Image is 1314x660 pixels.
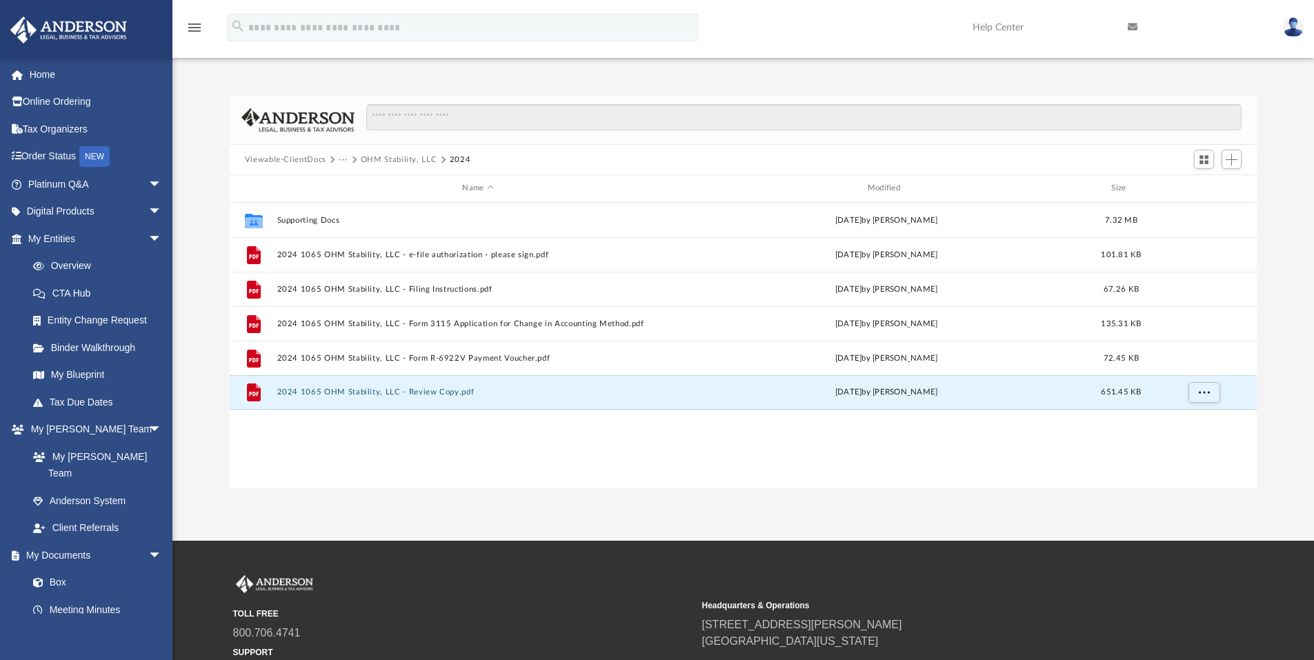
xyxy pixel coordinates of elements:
[1101,388,1141,396] span: 651.45 KB
[245,154,326,166] button: Viewable-ClientDocs
[10,416,176,443] a: My [PERSON_NAME] Teamarrow_drop_down
[10,115,183,143] a: Tax Organizers
[450,154,471,166] button: 2024
[19,596,176,623] a: Meeting Minutes
[835,354,862,361] span: [DATE]
[10,170,183,198] a: Platinum Q&Aarrow_drop_down
[702,599,1162,612] small: Headquarters & Operations
[148,225,176,253] span: arrow_drop_down
[233,627,301,639] a: 800.706.4741
[277,354,679,363] button: 2024 1065 OHM Stability, LLC - Form R-6922V Payment Voucher.pdf
[19,487,176,514] a: Anderson System
[835,216,862,223] span: [DATE]
[685,182,1088,194] div: Modified
[148,541,176,570] span: arrow_drop_down
[366,104,1242,130] input: Search files and folders
[148,198,176,226] span: arrow_drop_down
[236,182,270,194] div: id
[148,416,176,444] span: arrow_drop_down
[10,61,183,88] a: Home
[10,541,176,569] a: My Documentsarrow_drop_down
[277,285,679,294] button: 2024 1065 OHM Stability, LLC - Filing Instructions.pdf
[1283,17,1304,37] img: User Pic
[10,225,183,252] a: My Entitiesarrow_drop_down
[230,19,246,34] i: search
[19,388,183,416] a: Tax Due Dates
[1104,285,1139,292] span: 67.26 KB
[685,283,1087,295] div: by [PERSON_NAME]
[1105,216,1137,223] span: 7.32 MB
[19,307,183,334] a: Entity Change Request
[233,608,693,620] small: TOLL FREE
[19,361,176,389] a: My Blueprint
[277,216,679,225] button: Supporting Docs
[1188,382,1220,403] button: More options
[361,154,437,166] button: OHM Stability, LLC
[1101,319,1141,327] span: 135.31 KB
[1101,250,1141,258] span: 101.81 KB
[233,646,693,659] small: SUPPORT
[10,143,183,171] a: Order StatusNEW
[685,317,1087,330] div: by [PERSON_NAME]
[339,154,348,166] button: ···
[186,26,203,36] a: menu
[186,19,203,36] i: menu
[148,170,176,199] span: arrow_drop_down
[835,319,862,327] span: [DATE]
[6,17,131,43] img: Anderson Advisors Platinum Portal
[233,575,316,593] img: Anderson Advisors Platinum Portal
[1104,354,1139,361] span: 72.45 KB
[230,203,1257,488] div: grid
[19,443,169,487] a: My [PERSON_NAME] Team
[685,352,1087,364] div: by [PERSON_NAME]
[1093,182,1148,194] div: Size
[702,635,879,647] a: [GEOGRAPHIC_DATA][US_STATE]
[19,279,183,307] a: CTA Hub
[10,198,183,226] a: Digital Productsarrow_drop_down
[79,146,110,167] div: NEW
[19,514,176,542] a: Client Referrals
[835,388,862,396] span: [DATE]
[277,250,679,259] button: 2024 1065 OHM Stability, LLC - e-file authorization - please sign.pdf
[19,334,183,361] a: Binder Walkthrough
[702,619,902,630] a: [STREET_ADDRESS][PERSON_NAME]
[19,252,183,280] a: Overview
[1194,150,1215,169] button: Switch to Grid View
[835,285,862,292] span: [DATE]
[277,388,679,397] button: 2024 1065 OHM Stability, LLC - Review Copy.pdf
[685,248,1087,261] div: by [PERSON_NAME]
[835,250,862,258] span: [DATE]
[276,182,679,194] div: Name
[19,569,169,597] a: Box
[277,319,679,328] button: 2024 1065 OHM Stability, LLC - Form 3115 Application for Change in Accounting Method.pdf
[10,88,183,116] a: Online Ordering
[685,214,1087,226] div: by [PERSON_NAME]
[1155,182,1251,194] div: id
[685,386,1087,399] div: by [PERSON_NAME]
[1222,150,1242,169] button: Add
